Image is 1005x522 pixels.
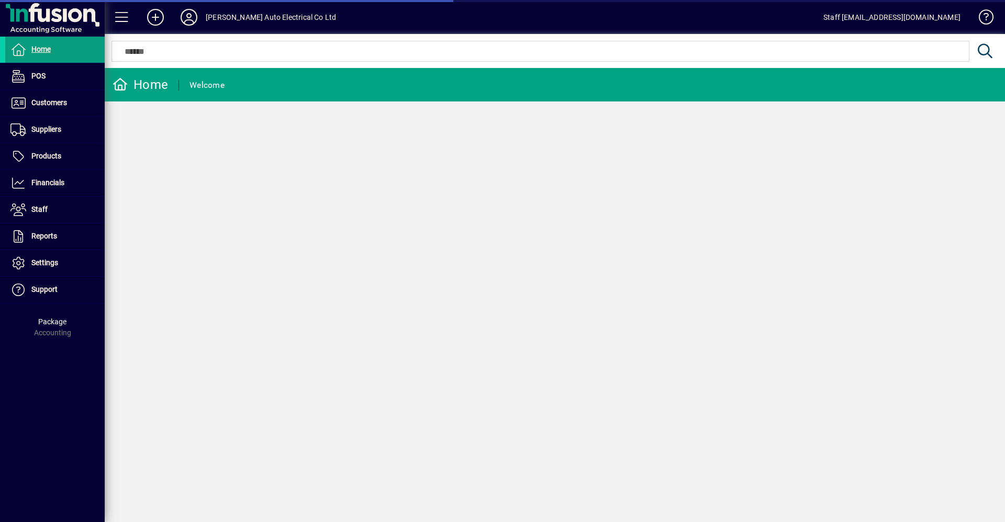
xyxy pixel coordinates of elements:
[5,250,105,276] a: Settings
[31,98,67,107] span: Customers
[139,8,172,27] button: Add
[31,152,61,160] span: Products
[5,170,105,196] a: Financials
[5,277,105,303] a: Support
[113,76,168,93] div: Home
[5,197,105,223] a: Staff
[31,45,51,53] span: Home
[5,223,105,249] a: Reports
[31,258,58,267] span: Settings
[31,205,48,213] span: Staff
[5,143,105,169] a: Products
[31,178,64,187] span: Financials
[31,125,61,133] span: Suppliers
[31,232,57,240] span: Reports
[971,2,992,36] a: Knowledge Base
[5,117,105,143] a: Suppliers
[31,72,46,80] span: POS
[206,9,336,26] div: [PERSON_NAME] Auto Electrical Co Ltd
[823,9,961,26] div: Staff [EMAIL_ADDRESS][DOMAIN_NAME]
[5,63,105,89] a: POS
[189,77,225,94] div: Welcome
[31,285,58,293] span: Support
[5,90,105,116] a: Customers
[172,8,206,27] button: Profile
[38,317,66,326] span: Package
